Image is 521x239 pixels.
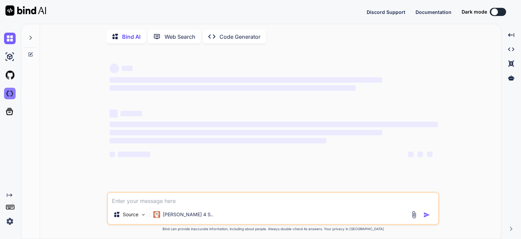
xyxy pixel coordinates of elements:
span: ‌ [110,122,438,127]
span: ‌ [120,111,142,116]
span: ‌ [110,64,119,73]
img: darkCloudIdeIcon [4,88,16,99]
img: icon [423,211,430,218]
span: Discord Support [367,9,405,15]
img: Pick Models [140,212,146,218]
span: ‌ [408,152,413,157]
span: ‌ [110,152,115,157]
p: Source [123,211,138,218]
img: Claude 4 Sonnet [153,211,160,218]
span: ‌ [110,85,356,91]
span: ‌ [110,130,382,135]
span: ‌ [110,77,382,83]
p: Bind can provide inaccurate information, including about people. Always double-check its answers.... [107,226,439,232]
span: ‌ [418,152,423,157]
img: attachment [410,211,418,219]
span: ‌ [110,109,118,118]
span: ‌ [110,138,326,143]
span: Dark mode [462,8,487,15]
span: Documentation [416,9,451,15]
span: ‌ [118,152,150,157]
img: Bind AI [5,5,46,16]
button: Documentation [416,8,451,16]
p: Code Generator [219,33,260,41]
img: chat [4,33,16,44]
img: ai-studio [4,51,16,63]
p: Web Search [165,33,195,41]
button: Discord Support [367,8,405,16]
img: githubLight [4,69,16,81]
p: [PERSON_NAME] 4 S.. [163,211,213,218]
p: Bind AI [122,33,140,41]
span: ‌ [427,152,432,157]
span: ‌ [122,66,133,71]
img: settings [4,216,16,227]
